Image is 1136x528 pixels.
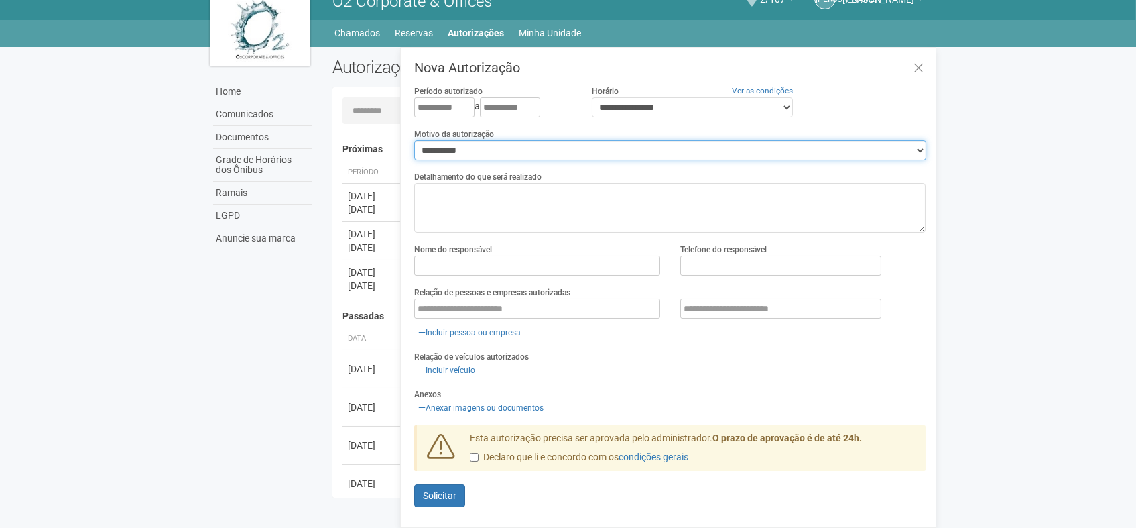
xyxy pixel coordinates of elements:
a: Comunicados [213,103,312,126]
label: Declaro que li e concordo com os [470,451,688,464]
label: Horário [592,85,619,97]
div: [DATE] [348,266,397,279]
a: Incluir pessoa ou empresa [414,325,525,340]
label: Nome do responsável [414,244,492,256]
label: Anexos [414,388,441,401]
th: Período [342,162,403,184]
label: Motivo da autorização [414,128,494,140]
div: [DATE] [348,279,397,293]
a: Ramais [213,182,312,205]
a: Home [213,81,312,103]
span: Solicitar [423,490,456,501]
a: LGPD [213,205,312,227]
div: a [414,97,571,117]
strong: O prazo de aprovação é de até 24h. [712,433,862,443]
div: [DATE] [348,189,397,203]
div: [DATE] [348,203,397,216]
h2: Autorizações [332,57,619,77]
a: Autorizações [448,23,505,42]
label: Relação de veículos autorizados [414,351,529,363]
button: Solicitar [414,484,465,507]
div: [DATE] [348,241,397,254]
div: [DATE] [348,227,397,241]
div: [DATE] [348,439,397,452]
label: Telefone do responsável [680,244,767,256]
th: Data [342,328,403,350]
input: Declaro que li e concordo com oscondições gerais [470,453,479,462]
label: Relação de pessoas e empresas autorizadas [414,286,570,299]
a: Minha Unidade [519,23,582,42]
div: [DATE] [348,401,397,414]
label: Período autorizado [414,85,483,97]
a: Documentos [213,126,312,149]
a: Ver as condições [732,86,793,95]
h3: Nova Autorização [414,61,926,74]
div: Esta autorização precisa ser aprovada pelo administrador. [460,432,926,471]
a: condições gerais [619,452,688,462]
a: Grade de Horários dos Ônibus [213,149,312,182]
a: Chamados [335,23,381,42]
div: [DATE] [348,362,397,376]
div: [DATE] [348,477,397,490]
label: Detalhamento do que será realizado [414,171,542,183]
a: Anexar imagens ou documentos [414,401,548,415]
a: Reservas [395,23,434,42]
h4: Próximas [342,144,917,154]
h4: Passadas [342,311,917,321]
a: Incluir veículo [414,363,479,378]
a: Anuncie sua marca [213,227,312,250]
